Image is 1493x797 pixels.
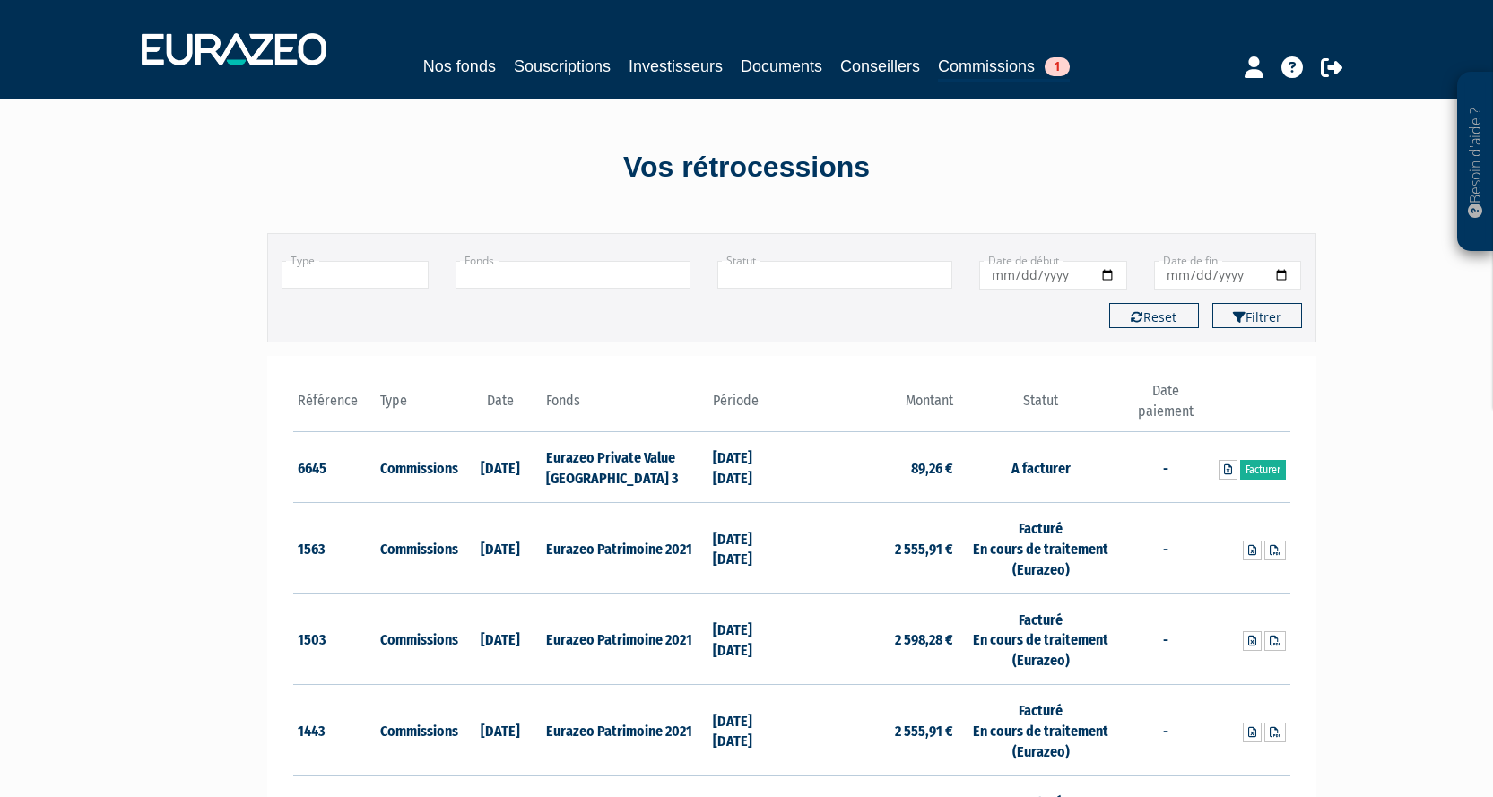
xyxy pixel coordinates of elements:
[840,54,920,79] a: Conseillers
[938,54,1070,82] a: Commissions1
[236,147,1258,188] div: Vos rétrocessions
[293,503,377,594] td: 1563
[708,593,792,685] td: [DATE] [DATE]
[459,593,543,685] td: [DATE]
[741,54,822,79] a: Documents
[792,503,958,594] td: 2 555,91 €
[459,503,543,594] td: [DATE]
[293,685,377,776] td: 1443
[376,381,459,432] th: Type
[1109,303,1199,328] button: Reset
[293,432,377,503] td: 6645
[423,54,496,79] a: Nos fonds
[376,503,459,594] td: Commissions
[1124,685,1207,776] td: -
[958,381,1124,432] th: Statut
[142,33,326,65] img: 1732889491-logotype_eurazeo_blanc_rvb.png
[459,381,543,432] th: Date
[958,685,1124,776] td: Facturé En cours de traitement (Eurazeo)
[376,593,459,685] td: Commissions
[376,685,459,776] td: Commissions
[459,432,543,503] td: [DATE]
[708,432,792,503] td: [DATE] [DATE]
[1240,460,1286,480] a: Facturer
[708,685,792,776] td: [DATE] [DATE]
[958,503,1124,594] td: Facturé En cours de traitement (Eurazeo)
[542,685,707,776] td: Eurazeo Patrimoine 2021
[1124,381,1207,432] th: Date paiement
[293,593,377,685] td: 1503
[629,54,723,79] a: Investisseurs
[514,54,611,79] a: Souscriptions
[1212,303,1302,328] button: Filtrer
[542,381,707,432] th: Fonds
[708,503,792,594] td: [DATE] [DATE]
[1045,57,1070,76] span: 1
[792,685,958,776] td: 2 555,91 €
[792,432,958,503] td: 89,26 €
[958,432,1124,503] td: A facturer
[1124,503,1207,594] td: -
[1124,432,1207,503] td: -
[542,432,707,503] td: Eurazeo Private Value [GEOGRAPHIC_DATA] 3
[542,503,707,594] td: Eurazeo Patrimoine 2021
[293,381,377,432] th: Référence
[376,432,459,503] td: Commissions
[1465,82,1486,243] p: Besoin d'aide ?
[459,685,543,776] td: [DATE]
[708,381,792,432] th: Période
[542,593,707,685] td: Eurazeo Patrimoine 2021
[1124,593,1207,685] td: -
[792,593,958,685] td: 2 598,28 €
[958,593,1124,685] td: Facturé En cours de traitement (Eurazeo)
[792,381,958,432] th: Montant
